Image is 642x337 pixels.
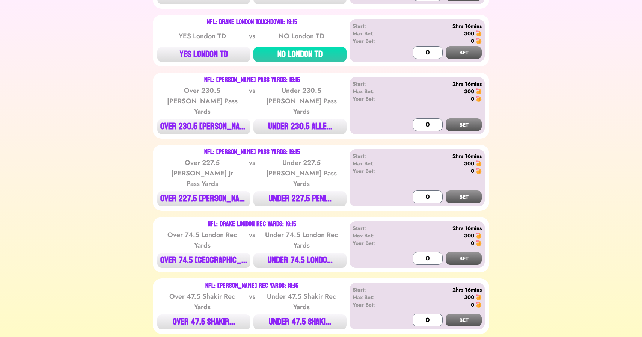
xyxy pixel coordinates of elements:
[464,160,474,167] div: 300
[157,47,250,62] button: YES LONDON TD
[157,314,250,329] button: OVER 47.5 SHAKIR...
[396,286,482,293] div: 2hrs 16mins
[396,22,482,30] div: 2hrs 16mins
[476,233,482,239] img: 🍤
[476,302,482,308] img: 🍤
[446,190,482,203] button: BET
[476,160,482,166] img: 🍤
[353,88,396,95] div: Max Bet:
[353,37,396,45] div: Your Bet:
[446,314,482,326] button: BET
[353,160,396,167] div: Max Bet:
[264,31,339,41] div: NO London TD
[353,301,396,308] div: Your Bet:
[247,291,257,312] div: vs
[353,232,396,239] div: Max Bet:
[253,191,347,206] button: UNDER 227.5 PENI...
[464,88,474,95] div: 300
[353,167,396,175] div: Your Bet:
[471,37,474,45] div: 0
[204,77,300,83] div: NFL: [PERSON_NAME] Pass Yards: 19:15
[446,252,482,265] button: BET
[264,230,339,251] div: Under 74.5 London Rec Yards
[471,239,474,247] div: 0
[164,157,240,189] div: Over 227.5 [PERSON_NAME] Jr Pass Yards
[353,95,396,103] div: Your Bet:
[247,31,257,41] div: vs
[204,149,300,155] div: NFL: [PERSON_NAME] Pass Yards: 19:15
[253,119,347,134] button: UNDER 230.5 ALLE...
[157,119,250,134] button: OVER 230.5 [PERSON_NAME]...
[353,239,396,247] div: Your Bet:
[476,96,482,102] img: 🍤
[264,291,339,312] div: Under 47.5 Shakir Rec Yards
[353,22,396,30] div: Start:
[264,157,339,189] div: Under 227.5 [PERSON_NAME] Pass Yards
[157,253,250,268] button: OVER 74.5 [GEOGRAPHIC_DATA]...
[164,31,240,41] div: YES London TD
[247,230,257,251] div: vs
[247,85,257,117] div: vs
[253,47,347,62] button: NO LONDON TD
[253,314,347,329] button: UNDER 47.5 SHAKI...
[476,294,482,300] img: 🍤
[446,46,482,59] button: BET
[476,88,482,94] img: 🍤
[353,80,396,88] div: Start:
[396,152,482,160] div: 2hrs 16mins
[396,224,482,232] div: 2hrs 16mins
[353,30,396,37] div: Max Bet:
[476,38,482,44] img: 🍤
[207,19,297,25] div: NFL: Drake London Touchdown: 19:15
[476,168,482,174] img: 🍤
[476,30,482,36] img: 🍤
[353,293,396,301] div: Max Bet:
[205,283,298,289] div: NFL: [PERSON_NAME] Rec Yards: 19:15
[471,95,474,103] div: 0
[353,152,396,160] div: Start:
[157,191,250,206] button: OVER 227.5 [PERSON_NAME]...
[396,80,482,88] div: 2hrs 16mins
[353,286,396,293] div: Start:
[476,240,482,246] img: 🍤
[164,85,240,117] div: Over 230.5 [PERSON_NAME] Pass Yards
[247,157,257,189] div: vs
[353,224,396,232] div: Start:
[471,301,474,308] div: 0
[464,30,474,37] div: 300
[264,85,339,117] div: Under 230.5 [PERSON_NAME] Pass Yards
[208,221,296,227] div: NFL: Drake London Rec Yards: 19:15
[253,253,347,268] button: UNDER 74.5 LONDO...
[464,293,474,301] div: 300
[464,232,474,239] div: 300
[164,230,240,251] div: Over 74.5 London Rec Yards
[471,167,474,175] div: 0
[446,118,482,131] button: BET
[164,291,240,312] div: Over 47.5 Shakir Rec Yards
